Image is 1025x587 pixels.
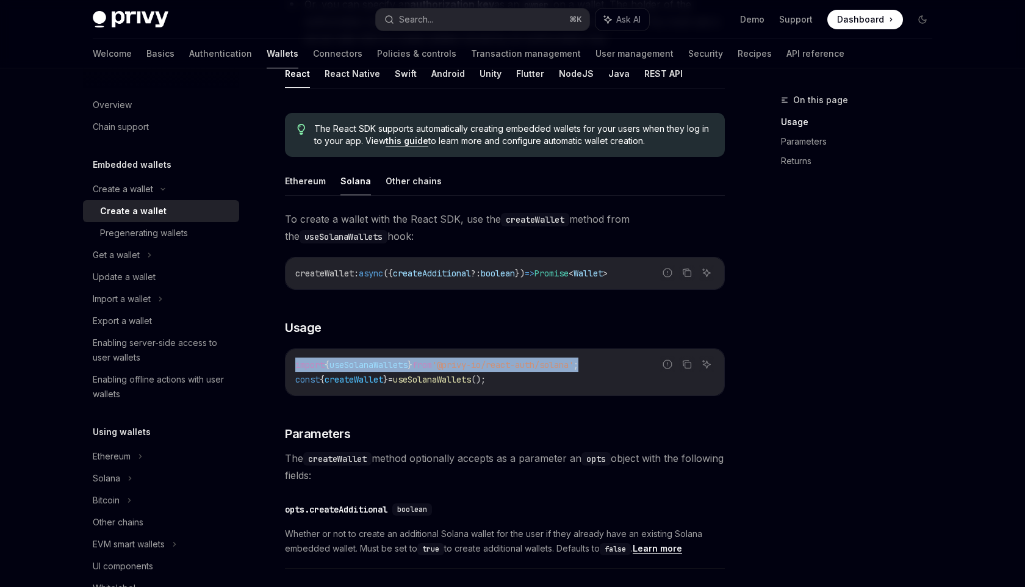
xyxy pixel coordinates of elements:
a: Pregenerating wallets [83,222,239,244]
a: Parameters [781,132,942,151]
a: Dashboard [827,10,903,29]
span: boolean [397,505,427,514]
span: < [569,268,574,279]
a: Policies & controls [377,39,456,68]
span: '@privy-io/react-auth/solana' [432,359,574,370]
span: Promise [534,268,569,279]
span: useSolanaWallets [329,359,408,370]
button: Copy the contents from the code block [679,356,695,372]
a: Security [688,39,723,68]
div: Enabling offline actions with user wallets [93,372,232,402]
span: ; [574,359,578,370]
button: Flutter [516,59,544,88]
svg: Tip [297,124,306,135]
span: On this page [793,93,848,107]
button: Ask AI [595,9,649,31]
button: React [285,59,310,88]
button: React Native [325,59,380,88]
span: } [383,374,388,385]
span: }) [515,268,525,279]
button: Ask AI [699,265,714,281]
a: Basics [146,39,174,68]
div: Other chains [93,515,143,530]
a: Usage [781,112,942,132]
span: : [354,268,359,279]
a: Recipes [738,39,772,68]
img: dark logo [93,11,168,28]
code: useSolanaWallets [300,230,387,243]
a: Enabling server-side access to user wallets [83,332,239,369]
span: Wallet [574,268,603,279]
a: Overview [83,94,239,116]
div: Bitcoin [93,493,120,508]
a: Learn more [633,543,682,554]
div: UI components [93,559,153,574]
code: createWallet [303,452,372,466]
div: Get a wallet [93,248,140,262]
span: The React SDK supports automatically creating embedded wallets for your users when they log in to... [314,123,713,147]
a: Update a wallet [83,266,239,288]
span: To create a wallet with the React SDK, use the method from the hook: [285,211,725,245]
span: createWallet [325,374,383,385]
code: true [417,543,444,555]
h5: Using wallets [93,425,151,439]
span: const [295,374,320,385]
a: Other chains [83,511,239,533]
a: Demo [740,13,764,26]
code: createWallet [501,213,569,226]
a: Transaction management [471,39,581,68]
a: Wallets [267,39,298,68]
div: Import a wallet [93,292,151,306]
a: Returns [781,151,942,171]
span: Ask AI [616,13,641,26]
button: Toggle dark mode [913,10,932,29]
span: { [320,374,325,385]
a: User management [595,39,674,68]
span: } [408,359,412,370]
div: Create a wallet [100,204,167,218]
div: Ethereum [93,449,131,464]
a: Enabling offline actions with user wallets [83,369,239,405]
button: Swift [395,59,417,88]
a: this guide [386,135,428,146]
button: REST API [644,59,683,88]
div: Solana [93,471,120,486]
span: createAdditional [393,268,471,279]
button: Other chains [386,167,442,195]
button: Ask AI [699,356,714,372]
button: Unity [480,59,502,88]
span: > [603,268,608,279]
button: Search...⌘K [376,9,589,31]
a: UI components [83,555,239,577]
span: = [388,374,393,385]
span: Parameters [285,425,350,442]
span: createWallet [295,268,354,279]
a: Connectors [313,39,362,68]
h5: Embedded wallets [93,157,171,172]
code: opts [581,452,611,466]
div: Chain support [93,120,149,134]
button: Copy the contents from the code block [679,265,695,281]
a: Create a wallet [83,200,239,222]
span: ?: [471,268,481,279]
a: Support [779,13,813,26]
span: (); [471,374,486,385]
span: => [525,268,534,279]
span: async [359,268,383,279]
span: ({ [383,268,393,279]
div: Create a wallet [93,182,153,196]
button: NodeJS [559,59,594,88]
a: API reference [786,39,844,68]
button: Android [431,59,465,88]
span: Whether or not to create an additional Solana wallet for the user if they already have an existin... [285,527,725,556]
span: useSolanaWallets [393,374,471,385]
div: Overview [93,98,132,112]
div: Update a wallet [93,270,156,284]
span: boolean [481,268,515,279]
span: import [295,359,325,370]
div: Pregenerating wallets [100,226,188,240]
span: Dashboard [837,13,884,26]
a: Export a wallet [83,310,239,332]
button: Report incorrect code [660,356,675,372]
span: The method optionally accepts as a parameter an object with the following fields: [285,450,725,484]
